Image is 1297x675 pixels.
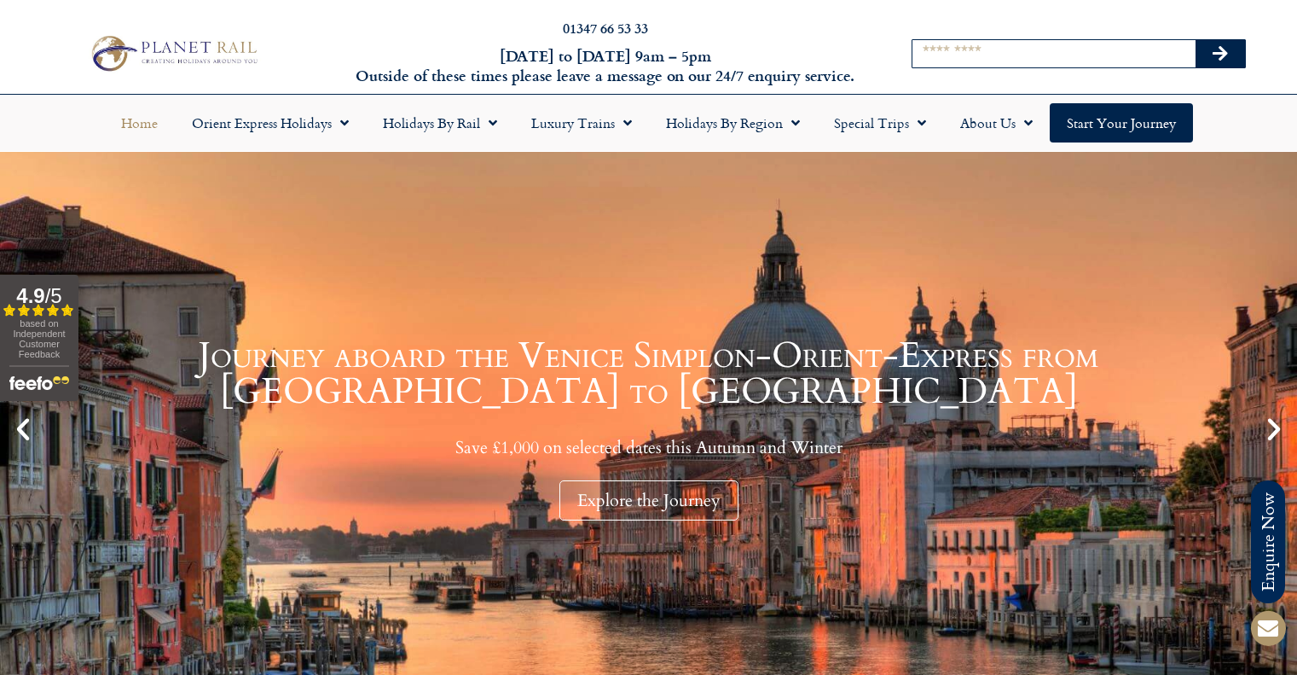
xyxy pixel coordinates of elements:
[649,103,817,143] a: Holidays by Region
[43,437,1254,458] p: Save £1,000 on selected dates this Autumn and Winter
[1196,40,1245,67] button: Search
[559,480,738,521] div: Explore the Journey
[175,103,366,143] a: Orient Express Holidays
[366,103,514,143] a: Holidays by Rail
[514,103,649,143] a: Luxury Trains
[1259,415,1288,444] div: Next slide
[1050,103,1193,143] a: Start your Journey
[943,103,1050,143] a: About Us
[350,46,860,86] h6: [DATE] to [DATE] 9am – 5pm Outside of these times please leave a message on our 24/7 enquiry serv...
[84,32,262,75] img: Planet Rail Train Holidays Logo
[817,103,943,143] a: Special Trips
[9,415,38,444] div: Previous slide
[43,338,1254,410] h1: Journey aboard the Venice Simplon-Orient-Express from [GEOGRAPHIC_DATA] to [GEOGRAPHIC_DATA]
[104,103,175,143] a: Home
[9,103,1288,143] nav: Menu
[563,18,648,38] a: 01347 66 53 33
